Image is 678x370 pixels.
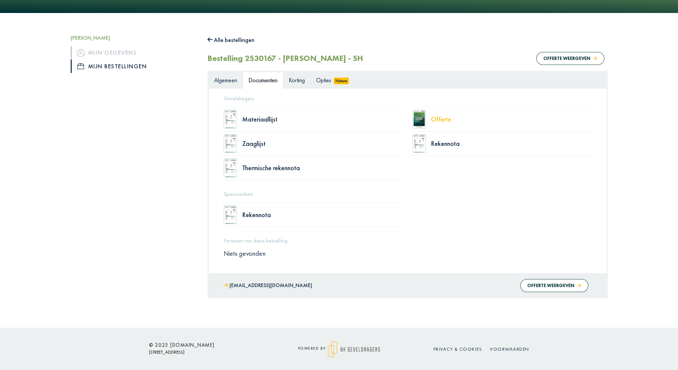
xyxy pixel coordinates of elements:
span: Algemeen [214,76,237,84]
a: iconMijn bestellingen [71,60,197,73]
div: Rekennota [431,140,592,147]
button: Offerte weergeven [520,279,588,292]
a: Voorwaarden [490,346,529,352]
span: Nieuw [334,78,349,84]
img: icon [77,49,85,57]
button: Alle bestellingen [207,35,255,45]
h5: Geveldragers [224,95,592,102]
img: doc [224,134,237,153]
h2: Bestelling 2530167 - [PERSON_NAME] - SH [207,54,363,63]
h5: [PERSON_NAME] [71,35,197,41]
img: doc [224,159,237,177]
p: [STREET_ADDRESS] [149,348,269,356]
span: Documenten [248,76,277,84]
img: doc [224,110,237,129]
img: doc [413,110,426,129]
div: Thermische rekennota [242,165,403,171]
img: icon [77,63,84,69]
h5: Spouwankers [224,191,592,197]
div: Rekennota [242,211,403,218]
div: powered by [279,341,399,358]
button: Offerte weergeven [536,52,604,65]
h6: © 2025 [DOMAIN_NAME] [149,342,269,348]
div: Materiaallijst [242,116,403,123]
span: Opties [316,76,331,84]
a: Privacy & cookies [434,346,482,352]
a: [EMAIL_ADDRESS][DOMAIN_NAME] [223,281,312,290]
div: Zaaglijst [242,140,403,147]
h5: Facturen van deze bestelling [224,237,592,244]
span: Korting [289,76,305,84]
div: Niets gevonden [219,249,597,258]
div: Offerte [431,116,592,123]
img: logo [328,341,380,358]
a: iconMijn gegevens [71,46,197,59]
img: doc [224,205,237,224]
ul: Tabs [208,72,607,88]
img: doc [413,134,426,153]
